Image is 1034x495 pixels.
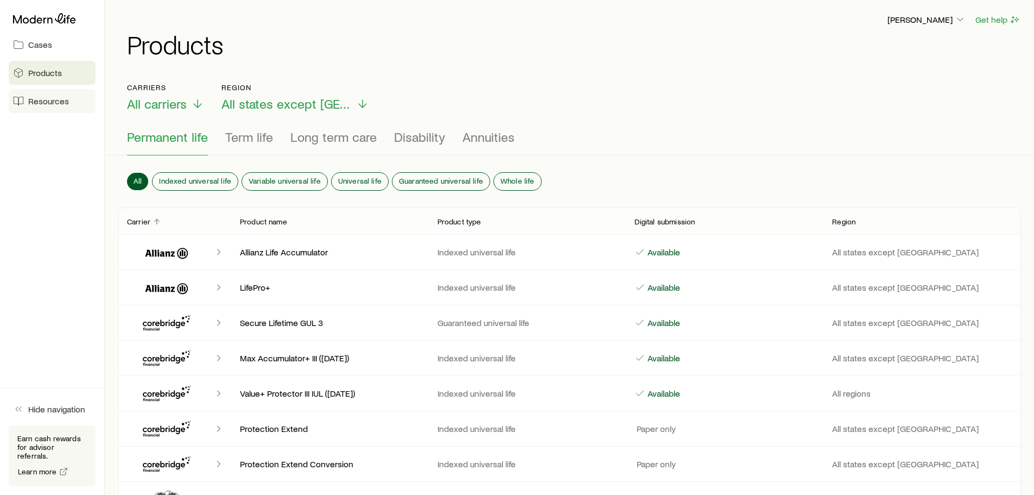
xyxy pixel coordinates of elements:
p: All states except [GEOGRAPHIC_DATA] [832,247,1012,258]
p: Indexed universal life [437,459,618,469]
span: Indexed universal life [159,177,231,185]
div: Earn cash rewards for advisor referrals.Learn more [9,425,96,486]
a: Products [9,61,96,85]
span: Hide navigation [28,404,85,415]
button: Get help [975,14,1021,26]
p: Region [832,217,855,226]
p: Available [645,282,680,293]
span: Whole life [500,177,535,185]
p: Allianz Life Accumulator [240,247,420,258]
p: Protection Extend Conversion [240,459,420,469]
span: Universal life [338,177,382,185]
button: CarriersAll carriers [127,83,204,112]
p: Product type [437,217,481,226]
p: All states except [GEOGRAPHIC_DATA] [832,423,1012,434]
button: Hide navigation [9,397,96,421]
span: Variable universal life [249,177,321,185]
span: Long term care [290,129,377,145]
p: Available [645,353,680,364]
p: Value+ Protector III IUL ([DATE]) [240,388,420,399]
p: Secure Lifetime GUL 3 [240,317,420,328]
span: All carriers [127,96,187,111]
span: Permanent life [127,129,208,145]
button: [PERSON_NAME] [887,14,966,27]
p: LifePro+ [240,282,420,293]
button: All [127,173,148,190]
span: Annuities [462,129,515,145]
span: Guaranteed universal life [399,177,483,185]
span: Disability [394,129,445,145]
button: Indexed universal life [153,173,238,190]
p: All states except [GEOGRAPHIC_DATA] [832,353,1012,364]
p: Indexed universal life [437,247,618,258]
p: Region [221,83,369,92]
p: Indexed universal life [437,423,618,434]
p: All states except [GEOGRAPHIC_DATA] [832,317,1012,328]
a: Resources [9,89,96,113]
p: Product name [240,217,287,226]
p: Indexed universal life [437,388,618,399]
p: Carriers [127,83,204,92]
button: Variable universal life [242,173,327,190]
span: Resources [28,96,69,106]
button: RegionAll states except [GEOGRAPHIC_DATA] [221,83,369,112]
p: All states except [GEOGRAPHIC_DATA] [832,282,1012,293]
p: Available [645,388,680,399]
div: Product types [127,129,1012,155]
span: All [134,177,142,185]
p: Indexed universal life [437,282,618,293]
span: All states except [GEOGRAPHIC_DATA] [221,96,352,111]
button: Whole life [494,173,541,190]
p: Paper only [635,459,676,469]
p: Indexed universal life [437,353,618,364]
p: Earn cash rewards for advisor referrals. [17,434,87,460]
p: Guaranteed universal life [437,317,618,328]
button: Universal life [332,173,388,190]
p: Paper only [635,423,676,434]
span: Term life [225,129,273,145]
p: Available [645,247,680,258]
p: Max Accumulator+ III ([DATE]) [240,353,420,364]
span: Learn more [18,468,57,475]
p: Carrier [127,217,150,226]
h1: Products [127,31,1021,57]
p: Digital submission [635,217,695,226]
a: Cases [9,33,96,57]
p: Protection Extend [240,423,420,434]
p: All states except [GEOGRAPHIC_DATA] [832,459,1012,469]
p: All regions [832,388,1012,399]
button: Guaranteed universal life [392,173,490,190]
p: Available [645,317,680,328]
span: Products [28,67,62,78]
p: [PERSON_NAME] [887,14,966,25]
span: Cases [28,39,52,50]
